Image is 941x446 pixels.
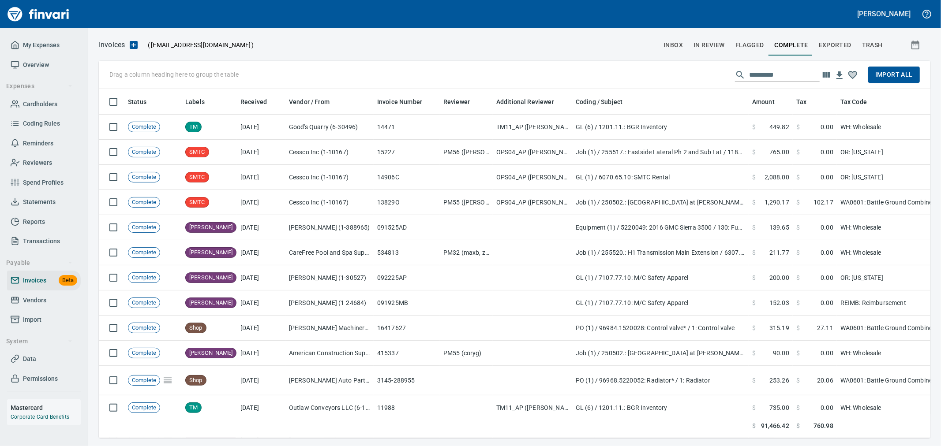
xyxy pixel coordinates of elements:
[99,40,125,50] nav: breadcrumb
[374,115,440,140] td: 14471
[128,123,160,131] span: Complete
[868,67,920,83] button: Import All
[186,324,206,332] span: Shop
[752,97,786,107] span: Amount
[821,123,833,131] span: 0.00
[796,148,800,156] span: $
[237,190,285,215] td: [DATE]
[128,376,160,385] span: Complete
[374,366,440,395] td: 3145-288955
[374,140,440,165] td: 15227
[821,273,833,282] span: 0.00
[7,94,81,114] a: Cardholders
[572,265,749,290] td: GL (1) / 7107.77.10: M/C Safety Apparel
[23,99,57,110] span: Cardholders
[23,216,45,227] span: Reports
[377,97,422,107] span: Invoice Number
[821,349,833,357] span: 0.00
[752,403,756,412] span: $
[796,248,800,257] span: $
[240,97,267,107] span: Received
[99,40,125,50] p: Invoices
[821,223,833,232] span: 0.00
[7,271,81,290] a: InvoicesBeta
[765,198,789,207] span: 1,290.17
[186,173,209,182] span: SMTC
[7,212,81,232] a: Reports
[128,274,160,282] span: Complete
[572,240,749,265] td: Job (1) / 255520.: H1 Transmission Main Extension / 6307. .: Testing & Cleaning / 3: Material
[374,240,440,265] td: 534813
[285,395,374,420] td: Outlaw Conveyors LLC (6-171061)
[374,316,440,341] td: 16417627
[7,153,81,173] a: Reviewers
[572,215,749,240] td: Equipment (1) / 5220049: 2016 GMC Sierra 3500 / 130: Fuel / 4: Fuel
[128,223,160,232] span: Complete
[858,9,911,19] h5: [PERSON_NAME]
[128,299,160,307] span: Complete
[128,198,160,207] span: Complete
[833,69,846,82] button: Download Table
[186,274,236,282] span: [PERSON_NAME]
[374,290,440,316] td: 091925MB
[186,198,209,207] span: SMTC
[5,4,71,25] a: Finvari
[285,215,374,240] td: [PERSON_NAME] (1-388965)
[237,395,285,420] td: [DATE]
[752,248,756,257] span: $
[285,165,374,190] td: Cessco Inc (1-10167)
[128,349,160,357] span: Complete
[186,249,236,257] span: [PERSON_NAME]
[142,41,254,49] p: ( )
[443,97,481,107] span: Reviewer
[237,341,285,366] td: [DATE]
[761,421,789,431] span: 91,466.42
[840,97,867,107] span: Tax Code
[23,353,36,364] span: Data
[237,165,285,190] td: [DATE]
[186,299,236,307] span: [PERSON_NAME]
[769,248,789,257] span: 211.77
[493,140,572,165] td: OPS04_AP ([PERSON_NAME], [PERSON_NAME], [PERSON_NAME], [PERSON_NAME], [PERSON_NAME])
[694,40,725,51] span: In Review
[7,369,81,389] a: Permissions
[821,248,833,257] span: 0.00
[752,349,756,357] span: $
[3,255,76,271] button: Payable
[377,97,434,107] span: Invoice Number
[769,148,789,156] span: 765.00
[796,97,818,107] span: Tax
[493,165,572,190] td: OPS04_AP ([PERSON_NAME], [PERSON_NAME], [PERSON_NAME], [PERSON_NAME], [PERSON_NAME])
[440,140,493,165] td: PM56 ([PERSON_NAME])
[821,148,833,156] span: 0.00
[752,97,775,107] span: Amount
[59,275,77,286] span: Beta
[440,240,493,265] td: PM32 (maxb, zachn)
[285,240,374,265] td: CareFree Pool and Spa Supply Inc (1-22613)
[7,290,81,310] a: Vendors
[237,265,285,290] td: [DATE]
[572,341,749,366] td: Job (1) / 250502.: [GEOGRAPHIC_DATA] at [PERSON_NAME][GEOGRAPHIC_DATA] / 14.1000.: Precast Materi...
[374,190,440,215] td: 13829O
[493,395,572,420] td: TM11_AP ([PERSON_NAME], [PERSON_NAME], [PERSON_NAME])
[7,173,81,193] a: Spend Profiles
[862,40,883,51] span: trash
[752,223,756,232] span: $
[186,404,201,412] span: TM
[572,140,749,165] td: Job (1) / 255517.: Eastside Lateral Ph 2 and Sub Lat / 1180. .: Utility Trailer / 5: Other
[821,298,833,307] span: 0.00
[128,404,160,412] span: Complete
[186,376,206,385] span: Shop
[572,290,749,316] td: GL (1) / 7107.77.10: M/C Safety Apparel
[493,115,572,140] td: TM11_AP ([PERSON_NAME], [PERSON_NAME], [PERSON_NAME])
[23,314,41,325] span: Import
[817,323,833,332] span: 27.11
[796,349,800,357] span: $
[23,40,60,51] span: My Expenses
[237,115,285,140] td: [DATE]
[374,265,440,290] td: 092225AP
[23,373,58,384] span: Permissions
[752,173,756,182] span: $
[796,173,800,182] span: $
[23,138,53,149] span: Reminders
